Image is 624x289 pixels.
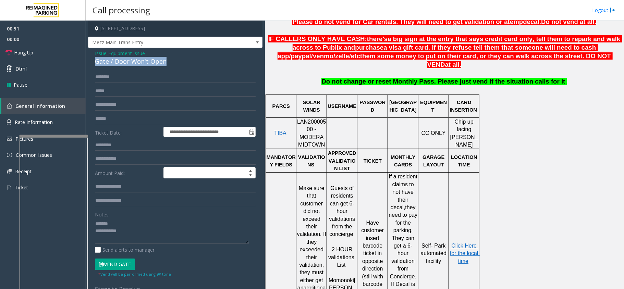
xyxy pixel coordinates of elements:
[95,50,107,57] span: Issue
[329,185,357,237] span: Guests of residents can get 6-hour validations from the concierge
[89,2,154,18] h3: Call processing
[88,37,228,48] span: Mezz Main Trans Entry
[355,44,383,51] span: purchase
[7,169,12,174] img: 'icon'
[420,100,447,113] span: EQUIPMENT
[246,173,255,178] span: Decrease value
[389,100,417,113] span: [GEOGRAPHIC_DATA]
[508,18,523,25] span: temp
[14,81,27,88] span: Pause
[541,18,596,25] span: Do not vend at all.
[15,184,28,191] span: Ticket
[359,100,386,113] span: PASSWORD
[7,152,12,158] img: 'icon'
[592,7,615,14] a: Logout
[15,136,33,142] span: Pictures
[15,168,32,175] span: Receipt
[88,21,262,37] h4: [STREET_ADDRESS]
[329,277,354,283] span: Momonoki
[450,119,478,148] span: Chip up facing [PERSON_NAME]
[321,78,565,85] span: Do not change or reset Monthly Pass. Please just vend if the situation calls for it
[297,119,326,148] span: LAN20000500 - MODERA MIDTOWN
[272,103,290,109] span: PARCS
[292,18,507,25] span: Please do not vend for Car rentals. They will need to get validation or a
[328,247,354,260] span: 2 HOUR validations
[367,35,388,42] span: there's
[95,246,155,253] label: Send alerts to manager
[364,158,382,164] span: TICKET
[7,137,12,141] img: 'icon'
[14,49,33,56] span: Hang Up
[274,130,286,136] span: TIBA
[293,35,622,51] span: a big sign at the entry that says credit card only, tell them to repark and walk across to Publix...
[421,130,446,136] span: CC ONLY
[450,243,480,264] a: Click Here for the local time
[333,52,335,60] span: /
[268,35,367,42] span: IF CALLERS ONLY HAVE CASH:
[311,52,313,60] span: /
[565,78,567,85] span: .
[16,152,52,158] span: Common Issues
[246,167,255,173] span: Increase value
[360,52,613,68] span: them some money to put on their card, or they can walk across the street. DO NOT VEND
[335,52,349,60] span: zelle
[313,52,333,60] span: venmo
[451,154,479,167] span: LOCATION TIME
[349,52,351,60] span: /
[450,100,477,113] span: CARD INSERTION
[93,167,162,179] label: Amount Paid:
[404,204,405,210] span: ,
[15,119,53,125] span: Rate Information
[391,154,417,167] span: MONTHLY CARDS
[107,50,145,56] span: -
[389,174,419,210] span: If a resident claims to not have their decal
[15,65,27,72] span: Dtmf
[15,103,65,109] span: General Information
[1,98,86,114] a: General Information
[328,150,357,171] span: APPROVED VALIDATION LIST
[93,127,162,137] label: Ticket Date:
[421,243,448,264] span: Self- Park automated facility
[108,50,145,57] span: Equipment Issue
[523,18,541,25] span: decal.
[361,220,385,287] span: Have customer insert barcode ticket in opposite direction (still with barcode
[274,130,286,136] a: TIBA
[7,185,11,191] img: 'icon'
[248,127,255,137] span: Toggle popup
[95,209,110,218] label: Notes:
[328,103,356,109] span: USERNAME
[610,7,615,14] img: logout
[95,57,256,66] div: Gate / Door Won't Open
[98,272,171,277] small: Vend will be performed using 9# tone
[267,154,296,167] span: MANDATORY FIELDS
[278,44,598,60] span: a visa gift card. If they refuse tell them that someone will need to cash app/
[7,119,11,125] img: 'icon'
[291,52,311,60] span: paypal
[7,103,12,109] img: 'icon'
[445,61,462,68] span: at all.
[423,154,446,167] span: GARAGE LAYOUT
[351,52,360,60] span: etc
[337,262,346,268] span: List
[298,154,325,167] span: VALIDATIONS
[95,259,135,270] button: Vend Gate
[303,100,322,113] span: SOLAR WINDS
